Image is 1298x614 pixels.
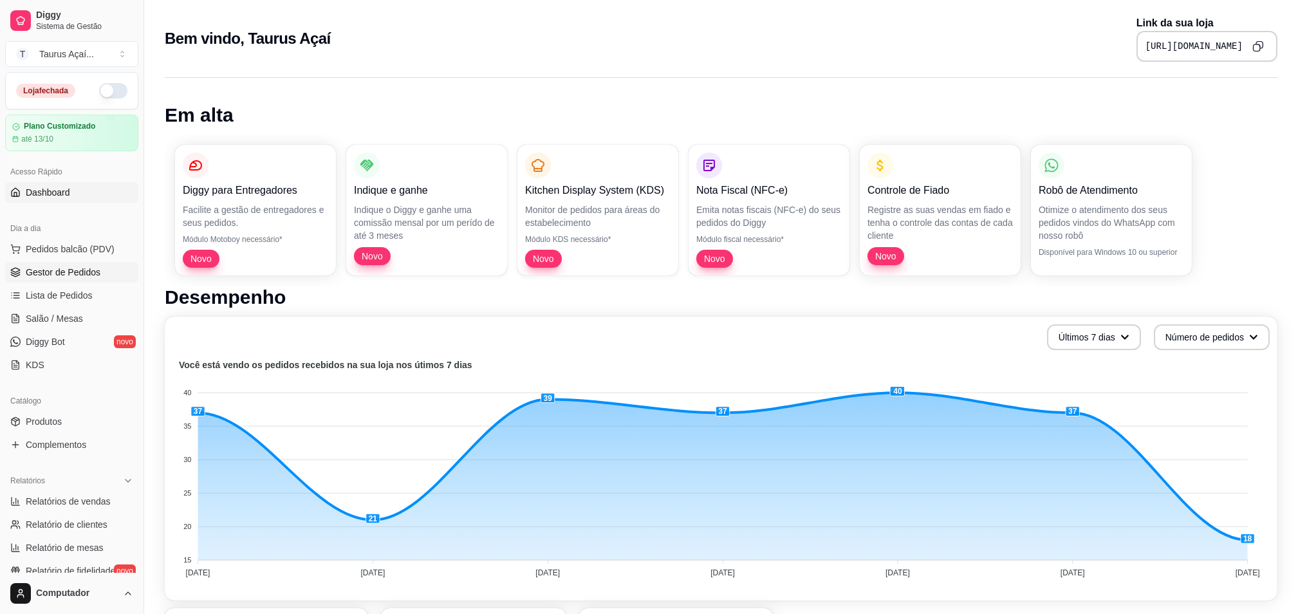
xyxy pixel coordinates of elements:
[696,183,842,198] p: Nota Fiscal (NFC-e)
[354,203,499,242] p: Indique o Diggy e ganhe uma comissão mensal por um perído de até 3 meses
[26,186,70,199] span: Dashboard
[5,182,138,203] a: Dashboard
[5,262,138,283] a: Gestor de Pedidos
[26,312,83,325] span: Salão / Mesas
[5,41,138,67] button: Select a team
[5,537,138,558] a: Relatório de mesas
[870,250,902,263] span: Novo
[1047,324,1141,350] button: Últimos 7 dias
[696,203,842,229] p: Emita notas fiscais (NFC-e) do seus pedidos do Diggy
[1039,183,1184,198] p: Robô de Atendimento
[5,285,138,306] a: Lista de Pedidos
[1136,15,1277,31] p: Link da sua loja
[867,183,1013,198] p: Controle de Fiado
[5,308,138,329] a: Salão / Mesas
[710,568,735,577] tspan: [DATE]
[26,335,65,348] span: Diggy Bot
[528,252,559,265] span: Novo
[183,389,191,396] tspan: 40
[175,145,336,275] button: Diggy para EntregadoresFacilite a gestão de entregadores e seus pedidos.Módulo Motoboy necessário...
[1031,145,1192,275] button: Robô de AtendimentoOtimize o atendimento dos seus pedidos vindos do WhatsApp com nosso robôDispon...
[39,48,94,60] div: Taurus Açaí ...
[5,355,138,375] a: KDS
[183,203,328,229] p: Facilite a gestão de entregadores e seus pedidos.
[1236,568,1260,577] tspan: [DATE]
[26,415,62,428] span: Produtos
[21,134,53,144] article: até 13/10
[183,183,328,198] p: Diggy para Entregadores
[885,568,910,577] tspan: [DATE]
[1154,324,1270,350] button: Número de pedidos
[179,360,472,371] text: Você está vendo os pedidos recebidos na sua loja nos útimos 7 dias
[357,250,388,263] span: Novo
[183,556,191,564] tspan: 15
[26,438,86,451] span: Complementos
[699,252,730,265] span: Novo
[360,568,385,577] tspan: [DATE]
[346,145,507,275] button: Indique e ganheIndique o Diggy e ganhe uma comissão mensal por um perído de até 3 mesesNovo
[696,234,842,245] p: Módulo fiscal necessário*
[5,434,138,455] a: Complementos
[525,183,671,198] p: Kitchen Display System (KDS)
[36,21,133,32] span: Sistema de Gestão
[5,561,138,581] a: Relatório de fidelidadenovo
[525,203,671,229] p: Monitor de pedidos para áreas do estabelecimento
[5,491,138,512] a: Relatórios de vendas
[1145,40,1243,53] pre: [URL][DOMAIN_NAME]
[99,83,127,98] button: Alterar Status
[26,243,115,256] span: Pedidos balcão (PDV)
[183,422,191,430] tspan: 35
[5,578,138,609] button: Computador
[16,48,29,60] span: T
[183,234,328,245] p: Módulo Motoboy necessário*
[26,518,107,531] span: Relatório de clientes
[24,122,95,131] article: Plano Customizado
[165,28,331,49] h2: Bem vindo, Taurus Açaí
[5,514,138,535] a: Relatório de clientes
[186,568,210,577] tspan: [DATE]
[535,568,560,577] tspan: [DATE]
[5,331,138,352] a: Diggy Botnovo
[5,239,138,259] button: Pedidos balcão (PDV)
[26,541,104,554] span: Relatório de mesas
[5,162,138,182] div: Acesso Rápido
[183,456,191,463] tspan: 30
[183,523,191,530] tspan: 20
[5,218,138,239] div: Dia a dia
[26,564,115,577] span: Relatório de fidelidade
[5,411,138,432] a: Produtos
[36,10,133,21] span: Diggy
[1039,203,1184,242] p: Otimize o atendimento dos seus pedidos vindos do WhatsApp com nosso robô
[26,495,111,508] span: Relatórios de vendas
[1061,568,1085,577] tspan: [DATE]
[165,286,1277,309] h1: Desempenho
[10,476,45,486] span: Relatórios
[165,104,1277,127] h1: Em alta
[5,115,138,151] a: Plano Customizadoaté 13/10
[860,145,1021,275] button: Controle de FiadoRegistre as suas vendas em fiado e tenha o controle das contas de cada clienteNovo
[26,358,44,371] span: KDS
[525,234,671,245] p: Módulo KDS necessário*
[185,252,217,265] span: Novo
[183,489,191,497] tspan: 25
[5,391,138,411] div: Catálogo
[689,145,849,275] button: Nota Fiscal (NFC-e)Emita notas fiscais (NFC-e) do seus pedidos do DiggyMódulo fiscal necessário*Novo
[354,183,499,198] p: Indique e ganhe
[1039,247,1184,257] p: Disponível para Windows 10 ou superior
[5,5,138,36] a: DiggySistema de Gestão
[867,203,1013,242] p: Registre as suas vendas em fiado e tenha o controle das contas de cada cliente
[16,84,75,98] div: Loja fechada
[36,588,118,599] span: Computador
[1248,36,1268,57] button: Copy to clipboard
[517,145,678,275] button: Kitchen Display System (KDS)Monitor de pedidos para áreas do estabelecimentoMódulo KDS necessário...
[26,289,93,302] span: Lista de Pedidos
[26,266,100,279] span: Gestor de Pedidos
